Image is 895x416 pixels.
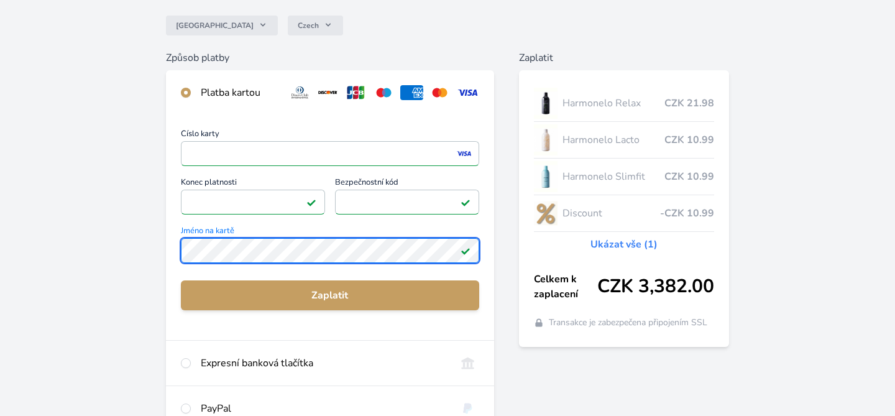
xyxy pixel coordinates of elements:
[562,206,661,221] span: Discount
[597,275,714,298] span: CZK 3,382.00
[562,96,665,111] span: Harmonelo Relax
[201,85,279,100] div: Platba kartou
[549,317,707,329] span: Transakce je zabezpečena připojením SSL
[341,193,474,211] iframe: To enrich screen reader interactions, please activate Accessibility in Grammarly extension settings
[201,356,446,371] div: Expresní banková tlačítka
[316,85,339,100] img: discover.svg
[590,237,658,252] a: Ukázat vše (1)
[664,169,714,184] span: CZK 10.99
[191,288,469,303] span: Zaplatit
[166,50,494,65] h6: Způsob platby
[400,85,423,100] img: amex.svg
[664,96,714,111] span: CZK 21.98
[456,148,472,159] img: visa
[201,401,446,416] div: PayPal
[181,130,479,141] span: Číslo karty
[534,88,558,119] img: CLEAN_RELAX_se_stinem_x-lo.jpg
[562,169,665,184] span: Harmonelo Slimfit
[456,356,479,371] img: onlineBanking_CZ.svg
[288,85,311,100] img: diners.svg
[456,401,479,416] img: paypal.svg
[335,178,479,190] span: Bezpečnostní kód
[186,193,319,211] iframe: To enrich screen reader interactions, please activate Accessibility in Grammarly extension settings
[186,145,474,162] iframe: To enrich screen reader interactions, please activate Accessibility in Grammarly extension settings
[298,21,319,30] span: Czech
[181,238,479,263] input: Jméno na kartěPlatné pole
[288,16,343,35] button: Czech
[461,197,470,207] img: Platné pole
[562,132,665,147] span: Harmonelo Lacto
[519,50,730,65] h6: Zaplatit
[166,16,278,35] button: [GEOGRAPHIC_DATA]
[372,85,395,100] img: maestro.svg
[534,198,558,229] img: discount-lo.png
[181,178,325,190] span: Konec platnosti
[181,280,479,310] button: Zaplatit
[664,132,714,147] span: CZK 10.99
[456,85,479,100] img: visa.svg
[306,197,316,207] img: Platné pole
[534,161,558,192] img: SLIMFIT_se_stinem_x-lo.jpg
[660,206,714,221] span: -CZK 10.99
[461,246,470,256] img: Platné pole
[176,21,254,30] span: [GEOGRAPHIC_DATA]
[344,85,367,100] img: jcb.svg
[534,272,598,302] span: Celkem k zaplacení
[181,227,479,238] span: Jméno na kartě
[534,124,558,155] img: CLEAN_LACTO_se_stinem_x-hi-lo.jpg
[428,85,451,100] img: mc.svg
